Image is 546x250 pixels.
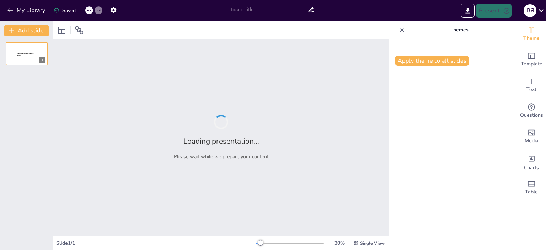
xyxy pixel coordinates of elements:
div: 1 [39,57,45,63]
span: Table [525,188,538,196]
button: Apply theme to all slides [395,56,469,66]
p: Please wait while we prepare your content [174,153,269,160]
button: В Я [524,4,536,18]
span: Media [525,137,539,145]
button: My Library [5,5,48,16]
div: Add images, graphics, shapes or video [517,124,546,149]
p: Themes [408,21,510,38]
div: Saved [54,7,76,14]
span: Charts [524,164,539,172]
div: Add text boxes [517,73,546,98]
span: Theme [523,34,540,42]
span: Position [75,26,84,34]
span: Questions [520,111,543,119]
div: 1 [6,42,48,65]
h2: Loading presentation... [183,136,259,146]
button: Export to PowerPoint [461,4,475,18]
div: Layout [56,25,68,36]
button: Add slide [4,25,49,36]
div: Add a table [517,175,546,201]
div: В Я [524,4,536,17]
span: Template [521,60,542,68]
input: Insert title [231,5,307,15]
button: Present [476,4,512,18]
span: Single View [360,240,385,246]
div: Change the overall theme [517,21,546,47]
div: Get real-time input from your audience [517,98,546,124]
div: Add charts and graphs [517,149,546,175]
span: Sendsteps presentation editor [17,53,33,57]
div: Add ready made slides [517,47,546,73]
span: Text [526,86,536,94]
div: 30 % [331,240,348,246]
div: Slide 1 / 1 [56,240,256,246]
